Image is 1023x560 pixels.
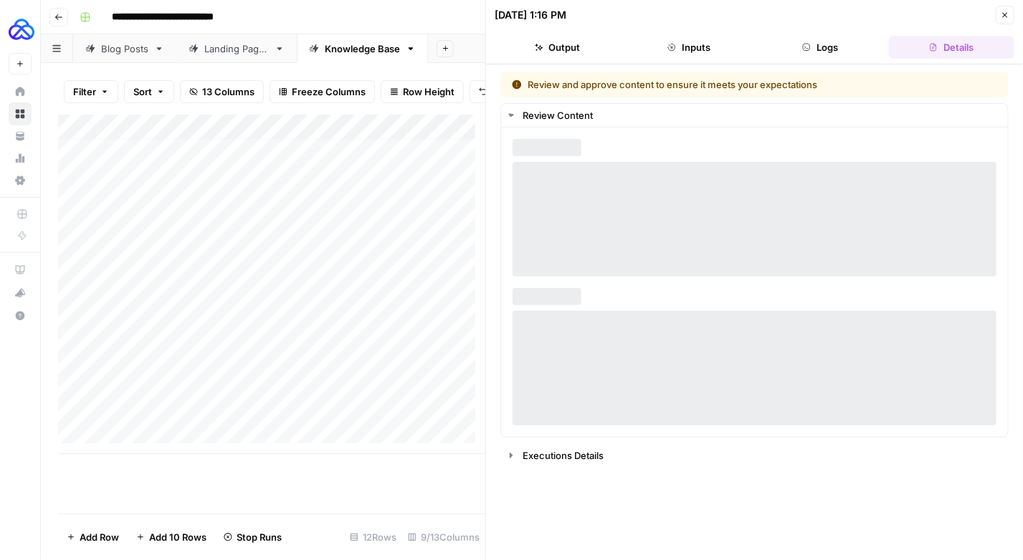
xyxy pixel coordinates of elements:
a: Blog Posts [73,34,176,63]
div: 12 Rows [344,526,402,549]
button: Add 10 Rows [128,526,215,549]
button: Output [495,36,620,59]
button: Help + Support [9,304,32,327]
div: Blog Posts [101,42,148,56]
span: Sort [133,85,152,99]
span: Row Height [403,85,455,99]
button: Inputs [626,36,751,59]
span: Stop Runs [237,530,282,544]
button: 13 Columns [180,80,264,103]
button: Sort [124,80,174,103]
a: Your Data [9,125,32,148]
button: What's new? [9,281,32,304]
div: Landing Pages [204,42,269,56]
button: Filter [64,80,118,103]
div: Review Content [523,108,999,122]
div: 9/13 Columns [402,526,485,549]
button: Workspace: AUQ [9,11,32,47]
span: Add Row [80,530,119,544]
span: Freeze Columns [292,85,366,99]
div: Review and approve content to ensure it meets your expectations [512,77,908,92]
button: Executions Details [501,444,1008,467]
button: Review Content [501,104,1008,127]
button: Freeze Columns [270,80,375,103]
button: Stop Runs [215,526,290,549]
a: AirOps Academy [9,259,32,281]
span: Filter [73,85,96,99]
button: Details [889,36,1014,59]
a: Knowledge Base [297,34,428,63]
span: Add 10 Rows [149,530,206,544]
a: Browse [9,102,32,125]
div: Knowledge Base [325,42,400,56]
a: Home [9,80,32,103]
div: What's new? [9,282,31,304]
button: Logs [758,36,883,59]
a: Usage [9,147,32,170]
button: Row Height [381,80,464,103]
span: 13 Columns [202,85,254,99]
div: Review Content [501,127,1008,437]
img: AUQ Logo [9,16,34,42]
a: Settings [9,169,32,192]
button: Add Row [58,526,128,549]
div: Executions Details [523,448,999,463]
div: [DATE] 1:16 PM [495,8,566,22]
a: Landing Pages [176,34,297,63]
